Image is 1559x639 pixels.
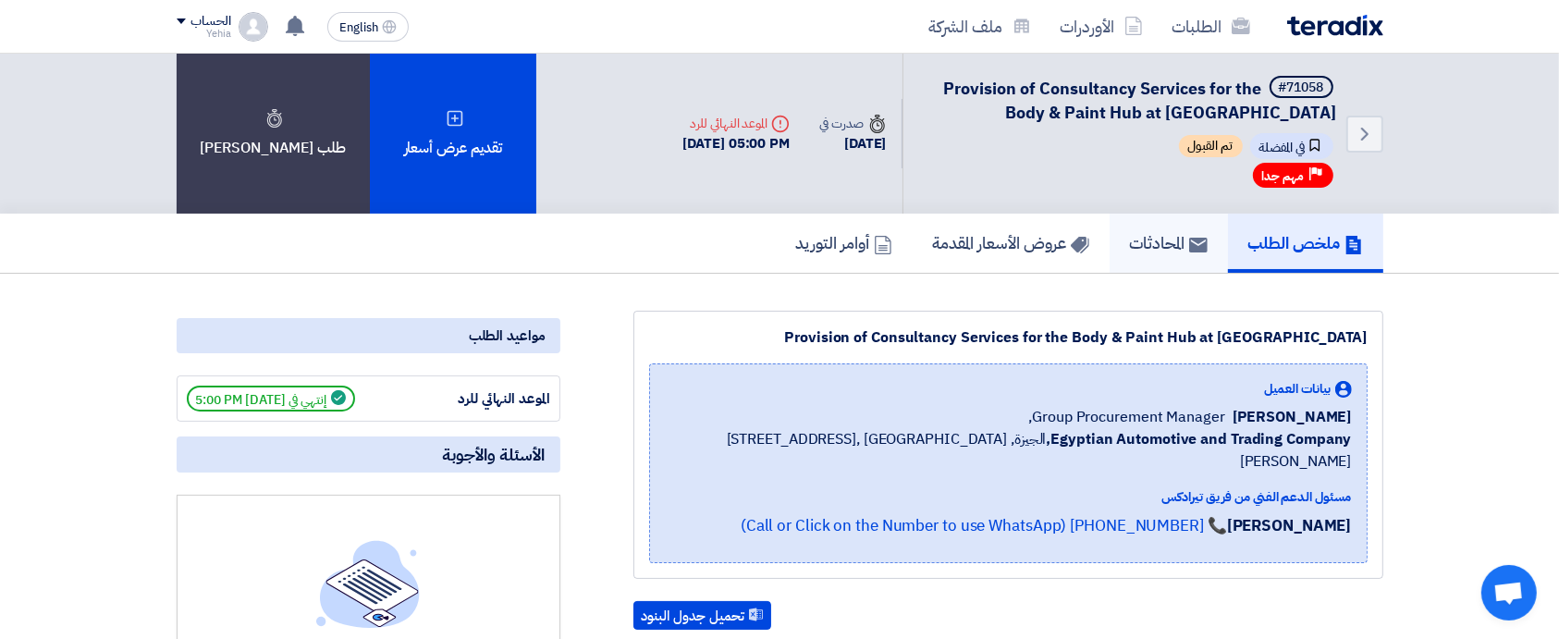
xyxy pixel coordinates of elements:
[1262,167,1305,185] span: مهم جدا
[411,388,550,410] div: الموعد النهائي للرد
[683,114,791,133] div: الموعد النهائي للرد
[1279,81,1324,94] div: #71058
[1227,514,1352,537] strong: [PERSON_NAME]
[1179,135,1243,157] span: تم القبول
[915,5,1046,48] a: ملف الشركة
[683,133,791,154] div: [DATE] 05:00 PM
[926,76,1337,124] h5: Provision of Consultancy Services for the Body & Paint Hub at Abu Rawash
[1046,428,1351,450] b: Egyptian Automotive and Trading Company,
[1158,5,1265,48] a: الطلبات
[339,21,378,34] span: English
[633,601,771,631] button: تحميل جدول البنود
[1046,5,1158,48] a: الأوردرات
[177,29,231,39] div: Yehia
[1250,133,1333,159] span: في المفضلة
[1110,214,1228,273] a: المحادثات
[944,76,1337,125] span: Provision of Consultancy Services for the Body & Paint Hub at [GEOGRAPHIC_DATA]
[187,386,355,412] span: إنتهي في [DATE] 5:00 PM
[191,14,231,30] div: الحساب
[665,487,1352,507] div: مسئول الدعم الفني من فريق تيرادكس
[1287,15,1383,36] img: Teradix logo
[796,232,892,253] h5: أوامر التوريد
[316,540,420,627] img: empty_state_list.svg
[913,214,1110,273] a: عروض الأسعار المقدمة
[1233,406,1352,428] span: [PERSON_NAME]
[1228,214,1383,273] a: ملخص الطلب
[370,54,536,214] div: تقديم عرض أسعار
[239,12,268,42] img: profile_test.png
[177,318,560,353] div: مواعيد الطلب
[177,54,370,214] div: طلب [PERSON_NAME]
[665,428,1352,473] span: الجيزة, [GEOGRAPHIC_DATA] ,[STREET_ADDRESS][PERSON_NAME]
[819,114,886,133] div: صدرت في
[1130,232,1208,253] h5: المحادثات
[443,444,546,465] span: الأسئلة والأجوبة
[776,214,913,273] a: أوامر التوريد
[933,232,1089,253] h5: عروض الأسعار المقدمة
[741,514,1227,537] a: 📞 [PHONE_NUMBER] (Call or Click on the Number to use WhatsApp)
[649,326,1368,349] div: Provision of Consultancy Services for the Body & Paint Hub at [GEOGRAPHIC_DATA]
[1028,406,1224,428] span: Group Procurement Manager,
[327,12,409,42] button: English
[1264,379,1332,399] span: بيانات العميل
[1248,232,1363,253] h5: ملخص الطلب
[819,133,886,154] div: [DATE]
[1481,565,1537,621] div: Open chat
